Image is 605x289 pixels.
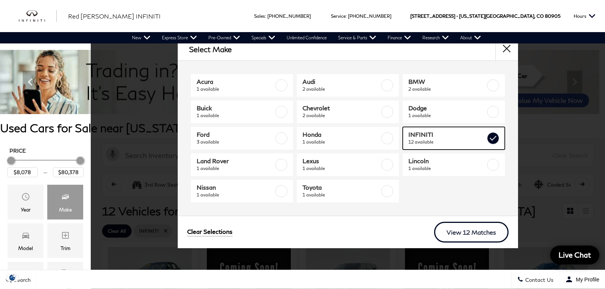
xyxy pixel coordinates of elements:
span: Dodge [408,104,486,112]
span: Model [21,229,30,244]
a: Finance [382,32,417,43]
a: Research [417,32,455,43]
div: Minimum Price [7,157,15,164]
span: My Profile [573,277,599,283]
div: Trim [60,244,70,252]
span: Sales [254,13,265,19]
div: MakeMake [47,185,83,219]
div: Price [7,154,84,177]
span: Acura [197,78,274,85]
a: INFINITI12 available [403,127,505,150]
span: 1 available [302,191,380,199]
div: YearYear [8,185,43,219]
div: Previous [23,71,38,93]
span: Lexus [302,157,380,165]
span: Contact Us [523,277,554,283]
h2: Select Make [189,45,232,53]
div: ModelModel [8,223,43,258]
a: About [455,32,487,43]
input: Maximum [53,167,84,177]
a: [PHONE_NUMBER] [348,13,391,19]
span: Year [21,190,30,206]
a: infiniti [19,10,57,22]
nav: Main Navigation [126,32,487,43]
a: [STREET_ADDRESS] • [US_STATE][GEOGRAPHIC_DATA], CO 80905 [410,13,560,19]
span: 1 available [197,112,274,119]
span: Lincoln [408,157,486,165]
span: Search [12,277,31,283]
a: Live Chat [550,246,599,264]
a: Acura1 available [191,74,293,97]
span: 2 available [408,85,486,93]
span: Features [21,267,30,283]
span: 1 available [197,191,274,199]
div: Maximum Price [76,157,84,164]
button: Open user profile menu [560,270,605,289]
input: Minimum [7,167,38,177]
span: : [265,13,266,19]
span: Audi [302,78,380,85]
a: Chevrolet2 available [297,100,399,123]
a: Lincoln1 available [403,153,505,176]
div: Make [59,206,72,214]
a: Audi2 available [297,74,399,97]
a: View 12 Matches [434,222,509,243]
a: Honda1 available [297,127,399,150]
img: Opt-Out Icon [4,274,21,281]
a: Specials [246,32,281,43]
a: Clear Selections [187,228,233,237]
a: [PHONE_NUMBER] [267,13,311,19]
span: INFINITI [408,131,486,138]
span: Ford [197,131,274,138]
a: BMW2 available [403,74,505,97]
section: Click to Open Cookie Consent Modal [4,274,21,281]
span: 2 available [302,85,380,93]
span: Nissan [197,184,274,191]
a: Nissan1 available [191,180,293,202]
img: INFINITI [19,10,57,22]
span: Service [331,13,346,19]
a: Ford3 available [191,127,293,150]
a: Buick1 available [191,100,293,123]
span: 1 available [197,85,274,93]
h5: Price [9,147,81,154]
span: 12 available [408,138,486,146]
a: New [126,32,156,43]
a: Express Store [156,32,203,43]
span: Live Chat [555,250,595,260]
span: Fueltype [61,267,70,283]
div: Model [18,244,33,252]
span: 1 available [302,165,380,172]
span: Toyota [302,184,380,191]
span: Buick [197,104,274,112]
span: BMW [408,78,486,85]
div: TrimTrim [47,223,83,258]
a: Dodge1 available [403,100,505,123]
span: 2 available [302,112,380,119]
span: Red [PERSON_NAME] INFINITI [68,12,161,20]
span: Land Rover [197,157,274,165]
a: Unlimited Confidence [281,32,332,43]
a: Pre-Owned [203,32,246,43]
div: Year [21,206,31,214]
button: close [495,38,518,60]
a: Land Rover1 available [191,153,293,176]
span: 1 available [408,112,486,119]
span: 1 available [302,138,380,146]
span: Honda [302,131,380,138]
span: Chevrolet [302,104,380,112]
a: Lexus1 available [297,153,399,176]
a: Service & Parts [332,32,382,43]
span: Make [61,190,70,206]
span: 1 available [408,165,486,172]
a: Toyota1 available [297,180,399,202]
span: Trim [61,229,70,244]
span: 3 available [197,138,274,146]
a: Red [PERSON_NAME] INFINITI [68,12,161,21]
span: : [346,13,347,19]
span: 1 available [197,165,274,172]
